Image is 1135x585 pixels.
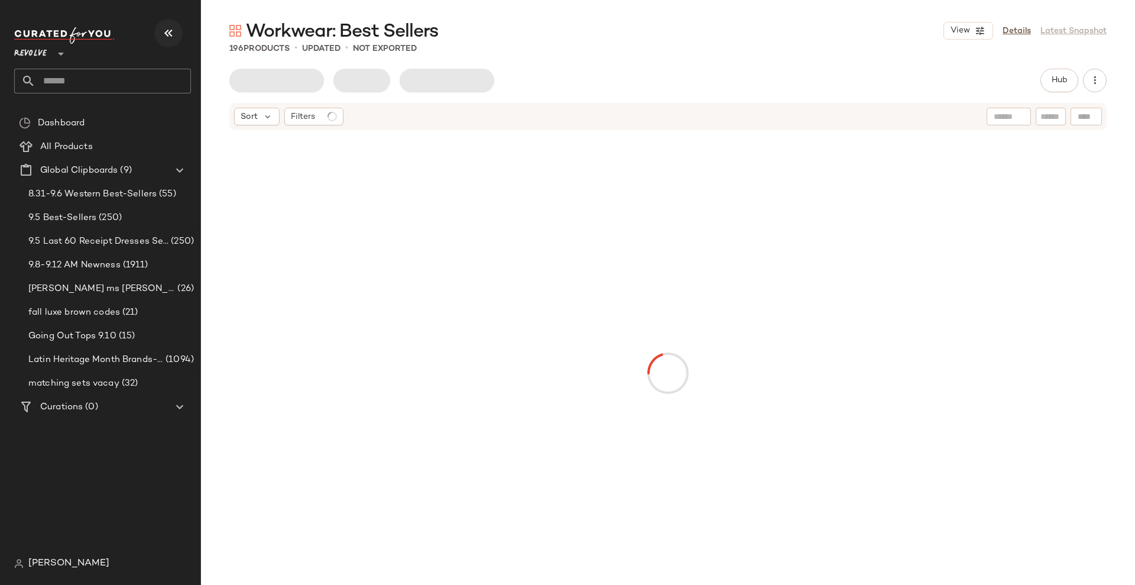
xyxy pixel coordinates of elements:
span: Hub [1051,76,1068,85]
span: 9.5 Best-Sellers [28,211,96,225]
img: svg%3e [14,559,24,568]
span: (250) [168,235,194,248]
span: (9) [118,164,131,177]
span: fall luxe brown codes [28,306,120,319]
span: • [294,41,297,56]
span: (250) [96,211,122,225]
span: (26) [175,282,194,296]
span: (55) [157,188,176,201]
a: Details [1003,25,1031,37]
span: 8.31-9.6 Western Best-Sellers [28,188,157,201]
button: View [943,22,993,40]
span: All Products [40,140,93,154]
span: Latin Heritage Month Brands- DO NOT DELETE [28,353,163,367]
span: Global Clipboards [40,164,118,177]
span: Filters [291,111,315,123]
span: Going Out Tops 9.10 [28,329,116,343]
span: (1911) [121,258,148,272]
span: Dashboard [38,117,85,130]
span: (1094) [163,353,194,367]
p: Not Exported [353,43,417,55]
span: matching sets vacay [28,377,119,390]
div: Products [229,43,290,55]
span: [PERSON_NAME] [28,557,109,571]
button: Hub [1040,69,1078,92]
span: 196 [229,44,244,53]
span: Workwear: Best Sellers [246,20,438,44]
span: (21) [120,306,138,319]
img: svg%3e [229,25,241,37]
span: View [950,26,970,35]
span: 9.8-9.12 AM Newness [28,258,121,272]
img: cfy_white_logo.C9jOOHJF.svg [14,27,115,44]
p: updated [302,43,340,55]
span: (0) [83,400,98,414]
img: svg%3e [19,117,31,129]
span: [PERSON_NAME] ms [PERSON_NAME] [28,282,175,296]
span: (32) [119,377,138,390]
span: 9.5 Last 60 Receipt Dresses Selling [28,235,168,248]
span: • [345,41,348,56]
span: (15) [116,329,135,343]
span: Revolve [14,40,47,62]
span: Sort [241,111,258,123]
span: Curations [40,400,83,414]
